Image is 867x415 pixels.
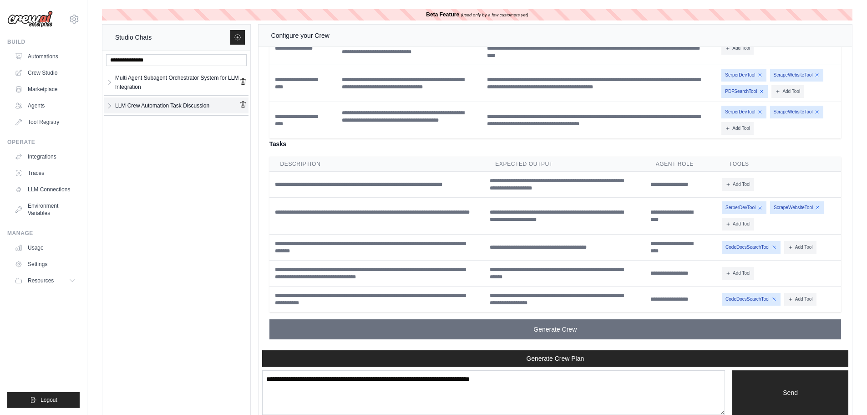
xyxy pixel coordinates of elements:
a: Marketplace [11,82,80,97]
span: ScrapeWebsiteTool [770,201,824,214]
span: Generate Crew [533,325,577,334]
i: (used only by a few customers yet) [461,12,528,17]
div: Configure your Crew [271,30,330,41]
div: Multi Agent Subagent Orchestrator System for LLM Integration [115,73,239,92]
button: Generate Crew [269,319,841,339]
div: Build [7,38,80,46]
span: ScrapeWebsiteTool [770,69,824,82]
a: LLM Connections [11,182,80,197]
button: Add Tool [771,85,804,98]
a: Integrations [11,149,80,164]
a: Traces [11,166,80,180]
button: Send [732,370,848,415]
th: Agent Role [645,157,718,172]
a: LLM Crew Automation Task Discussion [113,99,239,112]
button: Generate Crew Plan [262,350,848,367]
b: Beta Feature [426,11,459,18]
div: LLM Crew Automation Task Discussion [115,101,209,110]
button: Add Tool [721,122,754,135]
span: SerperDevTool [721,69,766,82]
span: CodeDocsSearchTool [722,241,781,254]
div: Studio Chats [115,32,152,43]
a: Crew Studio [11,66,80,80]
button: Add Tool [721,42,754,55]
div: Operate [7,138,80,146]
a: Settings [11,257,80,272]
a: Automations [11,49,80,64]
a: Multi Agent Subagent Orchestrator System for LLM Integration [113,73,239,92]
a: Tool Registry [11,115,80,129]
button: Resources [11,273,80,288]
th: Description [269,157,485,172]
img: Logo [7,10,53,28]
div: Manage [7,230,80,237]
button: Add Tool [722,178,754,191]
button: Add Tool [784,293,816,306]
button: Add Tool [722,218,754,231]
a: Environment Variables [11,199,80,220]
span: CodeDocsSearchTool [722,293,781,306]
span: ScrapeWebsiteTool [770,106,824,118]
span: Resources [28,277,54,284]
button: Add Tool [784,241,816,254]
span: SerperDevTool [721,106,766,118]
button: Add Tool [722,267,754,280]
h4: Tasks [269,138,841,149]
button: Logout [7,392,80,408]
th: Expected Output [484,157,644,172]
span: SerperDevTool [722,201,766,214]
th: Tools [718,157,841,172]
a: Usage [11,241,80,255]
a: Agents [11,98,80,113]
span: PDFSearchTool [721,85,768,98]
span: Logout [41,396,57,404]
